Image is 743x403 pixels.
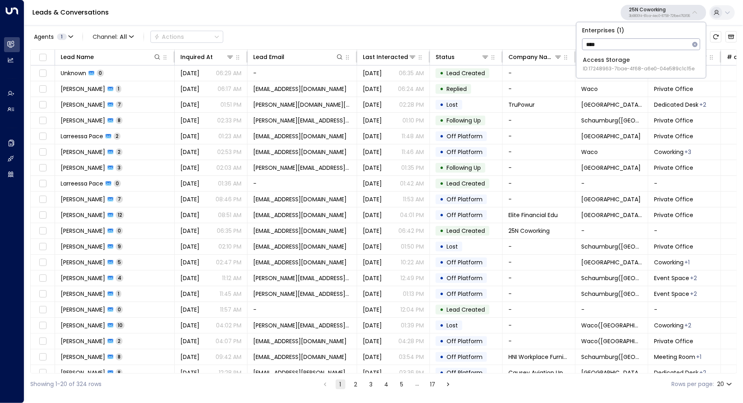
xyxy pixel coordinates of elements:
span: katie.poole@data-axle.com [253,164,351,172]
span: devinpagan@yahoo.com [253,85,347,93]
span: Private Office [654,132,693,140]
td: - [248,65,357,81]
p: 01:10 PM [402,116,424,124]
p: 10:22 AM [401,258,424,266]
span: shelby@rootedresiliencewc.com [253,195,347,203]
span: Schaumburg(IL) [581,243,642,251]
p: 11:57 AM [220,306,241,314]
span: Sep 26, 2025 [363,306,382,314]
button: Go to page 3 [366,380,376,389]
span: Off Platform [447,211,483,219]
span: All [120,34,127,40]
span: 0 [116,227,123,234]
span: allison.fox@trupowur.net [253,101,351,109]
span: Sep 05, 2025 [180,211,199,219]
span: Private Office [654,243,693,251]
span: adesh1106@gmail.com [253,258,347,266]
p: 06:29 AM [216,69,241,77]
span: Oct 07, 2025 [363,195,382,203]
span: Toggle select row [38,163,48,173]
p: 01:35 PM [401,164,424,172]
span: 2 [116,148,123,155]
span: Coworking [654,321,684,329]
span: 0 [116,306,123,313]
span: 8 [116,117,123,124]
span: Private Office [654,116,693,124]
span: Shelby Hartzell [61,195,105,203]
p: 12:04 PM [400,306,424,314]
span: Oct 11, 2025 [363,69,382,77]
span: Toggle select row [38,273,48,283]
span: Leslie Eichelberger [61,353,105,361]
span: Oct 11, 2025 [180,85,199,93]
span: 4 [116,274,123,281]
span: Elisabeth Gavin [61,243,105,251]
td: - [503,192,576,207]
span: catherine.bilous@gmail.com [253,116,351,124]
span: Off Platform [447,290,483,298]
span: Sep 23, 2025 [363,337,382,345]
td: - [503,318,576,333]
span: Off Platform [447,148,483,156]
span: Adesh Pansuriya [61,258,105,266]
td: - [503,144,576,160]
span: Toggle select row [38,226,48,236]
span: Sep 29, 2025 [180,258,199,266]
span: Sep 29, 2025 [180,195,199,203]
span: Off Platform [447,274,483,282]
span: Off Platform [447,195,483,203]
p: 01:23 AM [218,132,241,140]
span: Off Platform [447,258,483,266]
p: 03:54 PM [399,353,424,361]
span: Private Office [654,337,693,345]
span: Schaumburg(IL) [581,290,642,298]
span: Oct 09, 2025 [363,148,382,156]
p: 11:45 AM [220,290,241,298]
span: Frisco(TX) [581,258,642,266]
span: Lost [447,321,458,329]
span: Channel: [89,31,137,42]
div: Status [436,52,489,62]
span: sean.t.grim@medtronic.com [253,290,351,298]
div: Meeting Room,Private Office [700,101,707,109]
span: Katie Poole [61,164,105,172]
span: Sep 23, 2025 [180,337,199,345]
div: • [440,303,444,316]
span: Waco(TX) [581,337,642,345]
span: Oct 04, 2025 [180,164,199,172]
div: • [440,366,444,380]
div: • [440,98,444,112]
p: 01:50 PM [401,243,424,251]
td: - [648,223,721,238]
span: ryan.telford@cencora.com [253,274,351,282]
div: Inquired At [180,52,213,62]
span: Jurijs Girtakovskis [61,321,105,329]
span: Coworking [654,148,684,156]
p: 02:03 AM [216,164,241,172]
span: Elite Financial Edu [508,211,558,219]
span: Agents [34,34,54,40]
p: 02:47 PM [216,258,241,266]
div: Lead Name [61,52,161,62]
span: Dedicated Desk [654,101,699,109]
td: - [576,65,648,81]
span: Sep 26, 2025 [180,306,199,314]
span: Oct 10, 2025 [363,116,382,124]
span: 1 [116,85,121,92]
button: Channel:All [89,31,137,42]
p: 11:53 AM [403,195,424,203]
p: 06:17 AM [218,85,241,93]
span: Following Up [447,164,481,172]
div: • [440,334,444,348]
span: Sep 22, 2025 [363,369,382,377]
span: Toggle select row [38,336,48,346]
td: - [248,302,357,317]
span: Lead Created [447,69,485,77]
div: • [440,208,444,222]
td: - [503,81,576,97]
span: Toggle select row [38,179,48,189]
p: 06:35 AM [399,69,424,77]
button: 25N Coworking3b9800f4-81ca-4ec0-8758-72fbe4763f36 [621,5,706,20]
span: Toggle select row [38,194,48,205]
span: Sep 29, 2025 [363,274,382,282]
